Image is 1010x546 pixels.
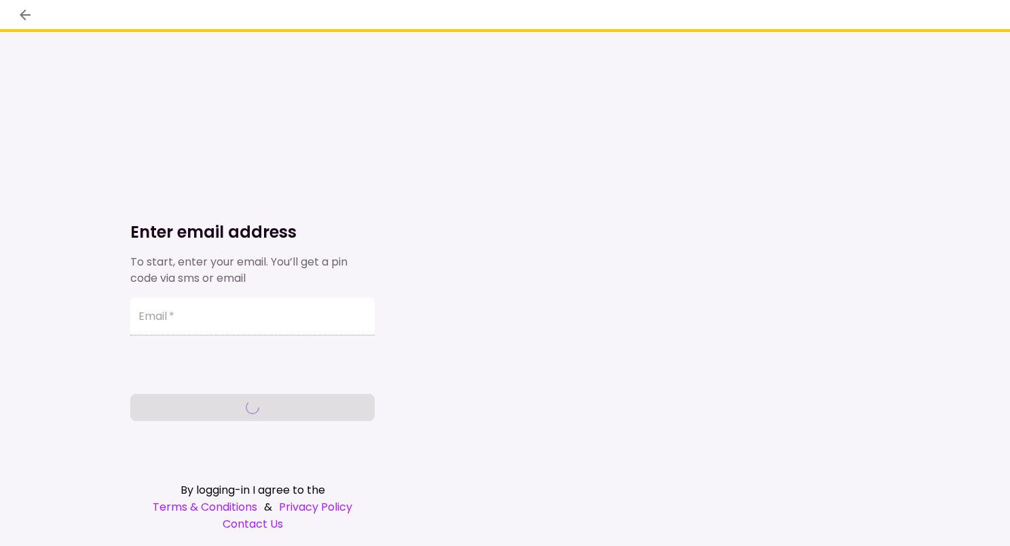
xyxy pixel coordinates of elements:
div: & [130,498,375,515]
div: By logging-in I agree to the [130,481,375,498]
button: back [14,3,37,26]
a: Privacy Policy [279,498,352,515]
a: Contact Us [130,515,375,532]
h1: Enter email address [130,221,375,243]
div: To start, enter your email. You’ll get a pin code via sms or email [130,254,375,287]
a: Terms & Conditions [153,498,257,515]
